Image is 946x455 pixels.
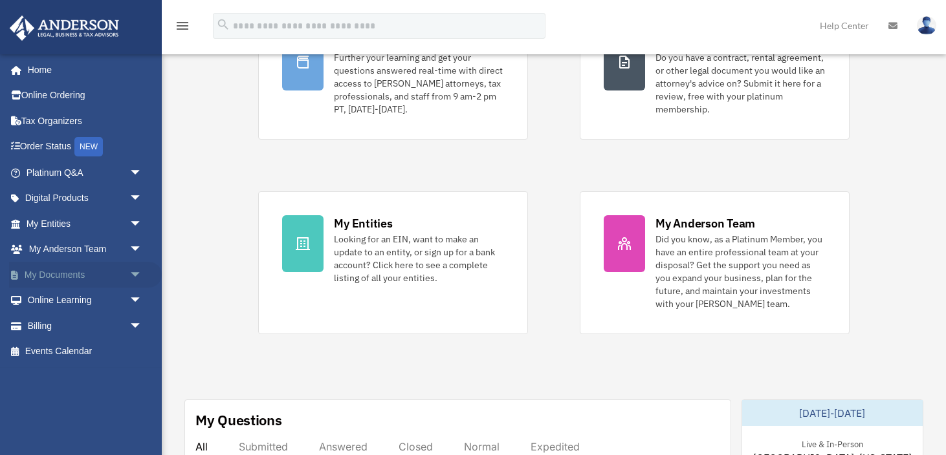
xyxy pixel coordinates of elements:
[334,215,392,231] div: My Entities
[195,410,282,430] div: My Questions
[917,16,936,35] img: User Pic
[9,262,162,288] a: My Documentsarrow_drop_down
[655,51,826,116] div: Do you have a contract, rental agreement, or other legal document you would like an attorney's ad...
[258,10,528,140] a: Platinum Knowledge Room Further your learning and get your questions answered real-time with dire...
[580,10,850,140] a: Contract Reviews Do you have a contract, rental agreement, or other legal document you would like...
[129,160,155,186] span: arrow_drop_down
[129,288,155,314] span: arrow_drop_down
[319,440,368,453] div: Answered
[742,400,923,426] div: [DATE]-[DATE]
[129,262,155,288] span: arrow_drop_down
[9,108,162,134] a: Tax Organizers
[9,185,162,211] a: Digital Productsarrow_drop_down
[9,83,162,109] a: Online Ordering
[464,440,500,453] div: Normal
[9,313,162,339] a: Billingarrow_drop_down
[239,440,288,453] div: Submitted
[531,440,580,453] div: Expedited
[9,57,155,83] a: Home
[580,191,850,334] a: My Anderson Team Did you know, as a Platinum Member, you have an entire professional team at your...
[129,237,155,263] span: arrow_drop_down
[216,17,230,32] i: search
[195,440,208,453] div: All
[129,211,155,237] span: arrow_drop_down
[129,185,155,212] span: arrow_drop_down
[175,23,190,34] a: menu
[129,313,155,339] span: arrow_drop_down
[9,339,162,365] a: Events Calendar
[9,288,162,313] a: Online Learningarrow_drop_down
[655,215,755,231] div: My Anderson Team
[175,18,190,34] i: menu
[9,237,162,262] a: My Anderson Teamarrow_drop_down
[791,436,874,450] div: Live & In-Person
[258,191,528,334] a: My Entities Looking for an EIN, want to make an update to an entity, or sign up for a bank accoun...
[74,137,103,156] div: NEW
[9,211,162,237] a: My Entitiesarrow_drop_down
[9,160,162,185] a: Platinum Q&Aarrow_drop_down
[399,440,433,453] div: Closed
[6,16,123,41] img: Anderson Advisors Platinum Portal
[655,233,826,310] div: Did you know, as a Platinum Member, you have an entire professional team at your disposal? Get th...
[9,134,162,160] a: Order StatusNEW
[334,233,504,284] div: Looking for an EIN, want to make an update to an entity, or sign up for a bank account? Click her...
[334,51,504,116] div: Further your learning and get your questions answered real-time with direct access to [PERSON_NAM...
